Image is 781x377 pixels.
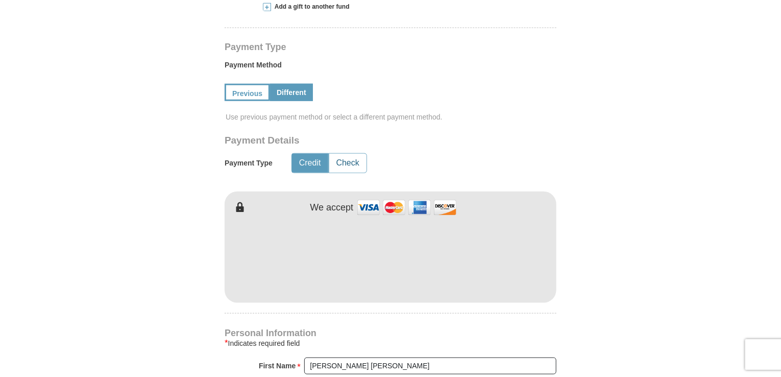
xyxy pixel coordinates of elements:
[356,197,458,219] img: credit cards accepted
[225,159,273,168] h5: Payment Type
[225,84,270,101] a: Previous
[225,135,485,147] h3: Payment Details
[225,60,556,75] label: Payment Method
[225,329,556,337] h4: Personal Information
[271,3,350,11] span: Add a gift to another fund
[310,202,354,214] h4: We accept
[329,154,367,173] button: Check
[259,359,296,373] strong: First Name
[225,43,556,51] h4: Payment Type
[270,84,313,101] a: Different
[226,112,557,122] span: Use previous payment method or select a different payment method.
[225,337,556,349] div: Indicates required field
[292,154,328,173] button: Credit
